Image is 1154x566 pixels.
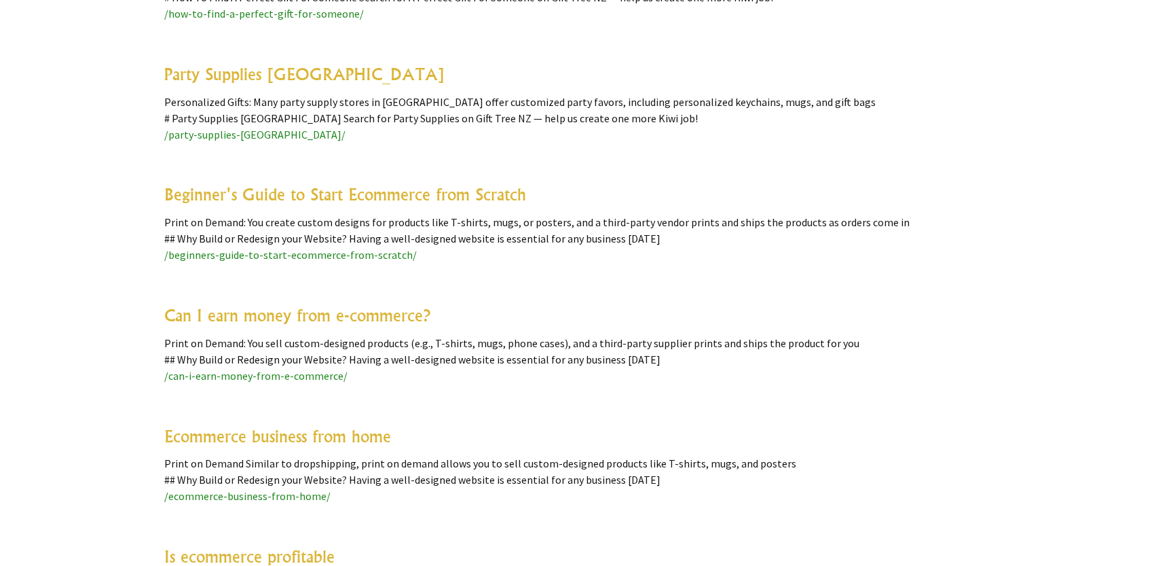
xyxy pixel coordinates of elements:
[164,184,526,205] a: Beginner's Guide to Start Ecommerce from Scratch
[164,64,445,84] a: Party Supplies [GEOGRAPHIC_DATA]
[164,248,417,262] a: /beginners-guide-to-start-ecommerce-from-scratch/
[164,426,391,446] a: Ecommerce business from home
[164,7,364,20] a: /how-to-find-a-perfect-gift-for-someone/
[164,369,348,383] a: /can-i-earn-money-from-e-commerce/
[164,489,331,503] a: /ecommerce-business-from-home/
[164,128,346,141] a: /party-supplies-[GEOGRAPHIC_DATA]/
[164,305,430,325] a: Can I earn money from e-commerce?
